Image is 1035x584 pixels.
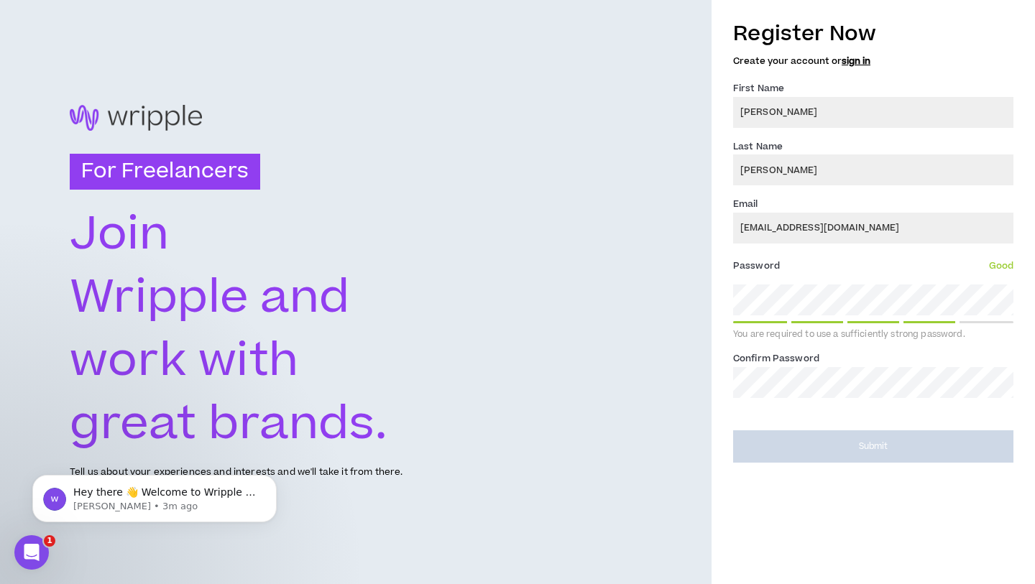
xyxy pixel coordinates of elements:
[733,56,1013,66] h5: Create your account or
[733,430,1013,463] button: Submit
[44,535,55,547] span: 1
[733,77,784,100] label: First Name
[989,259,1013,272] span: Good
[70,264,351,330] text: Wripple and
[733,347,819,370] label: Confirm Password
[733,213,1013,244] input: Enter Email
[733,154,1013,185] input: Last name
[842,55,870,68] a: sign in
[733,329,1013,340] div: You are required to use a sufficiently strong password.
[70,201,169,267] text: Join
[70,391,387,458] text: great brands.
[14,535,49,570] iframe: Intercom live chat
[733,19,1013,49] h3: Register Now
[733,97,1013,128] input: First name
[733,135,783,158] label: Last Name
[11,445,298,545] iframe: Intercom notifications message
[70,154,260,190] h3: For Freelancers
[733,259,780,272] span: Password
[70,328,300,394] text: work with
[733,193,758,215] label: Email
